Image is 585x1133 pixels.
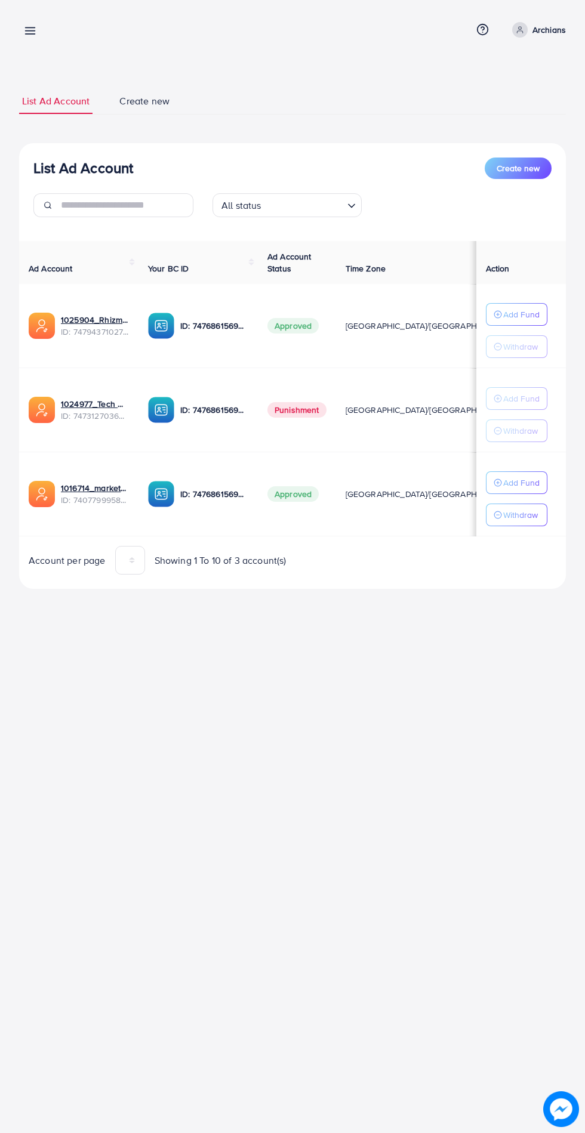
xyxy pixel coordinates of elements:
[29,554,106,567] span: Account per page
[29,481,55,507] img: ic-ads-acc.e4c84228.svg
[61,398,129,422] div: <span class='underline'>1024977_Tech Wave_1739972983986</span></br>7473127036257615873
[267,251,312,274] span: Ad Account Status
[503,476,540,490] p: Add Fund
[148,313,174,339] img: ic-ba-acc.ded83a64.svg
[503,508,538,522] p: Withdraw
[180,319,248,333] p: ID: 7476861569385742352
[497,162,540,174] span: Create new
[61,314,129,326] a: 1025904_Rhizmall Archbeat_1741442161001
[346,263,386,274] span: Time Zone
[148,397,174,423] img: ic-ba-acc.ded83a64.svg
[180,403,248,417] p: ID: 7476861569385742352
[219,197,264,214] span: All status
[155,554,287,567] span: Showing 1 To 10 of 3 account(s)
[503,307,540,322] p: Add Fund
[507,22,566,38] a: Archians
[267,402,327,418] span: Punishment
[61,398,129,410] a: 1024977_Tech Wave_1739972983986
[265,195,343,214] input: Search for option
[61,482,129,507] div: <span class='underline'>1016714_marketbay_1724762849692</span></br>7407799958096789521
[346,488,512,500] span: [GEOGRAPHIC_DATA]/[GEOGRAPHIC_DATA]
[532,23,566,37] p: Archians
[485,158,552,179] button: Create new
[213,193,362,217] div: Search for option
[267,486,319,502] span: Approved
[486,387,547,410] button: Add Fund
[33,159,133,177] h3: List Ad Account
[503,339,538,354] p: Withdraw
[61,410,129,422] span: ID: 7473127036257615873
[29,313,55,339] img: ic-ads-acc.e4c84228.svg
[267,318,319,334] span: Approved
[543,1091,579,1127] img: image
[486,504,547,526] button: Withdraw
[61,314,129,338] div: <span class='underline'>1025904_Rhizmall Archbeat_1741442161001</span></br>7479437102770323473
[22,94,90,108] span: List Ad Account
[29,397,55,423] img: ic-ads-acc.e4c84228.svg
[346,320,512,332] span: [GEOGRAPHIC_DATA]/[GEOGRAPHIC_DATA]
[486,303,547,326] button: Add Fund
[61,482,129,494] a: 1016714_marketbay_1724762849692
[180,487,248,501] p: ID: 7476861569385742352
[148,481,174,507] img: ic-ba-acc.ded83a64.svg
[346,404,512,416] span: [GEOGRAPHIC_DATA]/[GEOGRAPHIC_DATA]
[119,94,170,108] span: Create new
[486,471,547,494] button: Add Fund
[61,494,129,506] span: ID: 7407799958096789521
[486,419,547,442] button: Withdraw
[61,326,129,338] span: ID: 7479437102770323473
[503,424,538,438] p: Withdraw
[503,391,540,406] p: Add Fund
[486,335,547,358] button: Withdraw
[148,263,189,274] span: Your BC ID
[29,263,73,274] span: Ad Account
[486,263,510,274] span: Action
